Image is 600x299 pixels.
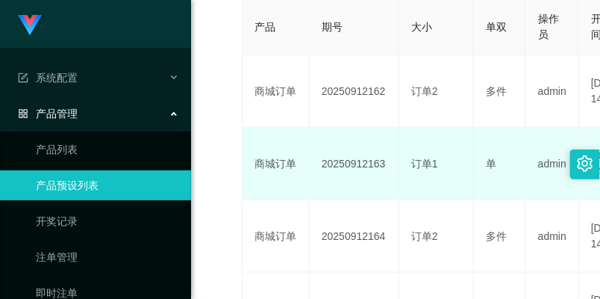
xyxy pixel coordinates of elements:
img: logo.9652507e.png [18,15,42,36]
td: 商城订单 [243,55,310,128]
i: 图标: appstore-o [18,108,28,119]
a: 产品列表 [36,135,179,164]
td: 20250912164 [310,200,399,273]
span: 产品管理 [18,108,78,120]
span: 期号 [322,21,343,33]
i: 图标: setting [577,155,593,172]
span: 订单1 [411,158,438,170]
span: 大小 [411,21,432,33]
span: 单 [486,158,496,170]
a: 开奖记录 [36,206,179,236]
span: 订单2 [411,85,438,97]
span: 订单2 [411,230,438,242]
i: 图标: form [18,73,28,83]
span: 单双 [486,21,507,33]
span: 多件 [486,230,507,242]
td: 商城订单 [243,128,310,200]
span: 系统配置 [18,72,78,84]
span: 操作员 [538,13,559,40]
span: 产品 [254,21,275,33]
td: admin [526,55,579,128]
td: admin [526,200,579,273]
td: 20250912162 [310,55,399,128]
a: 产品预设列表 [36,170,179,200]
a: 注单管理 [36,242,179,272]
td: 20250912163 [310,128,399,200]
td: admin [526,128,579,200]
span: 多件 [486,85,507,97]
td: 商城订单 [243,200,310,273]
